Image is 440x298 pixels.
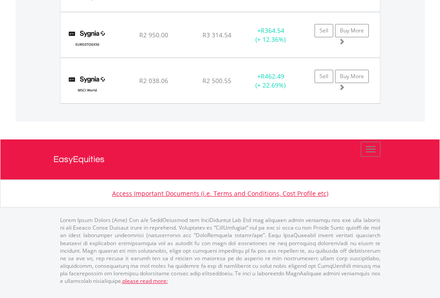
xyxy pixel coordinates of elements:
[112,189,328,198] a: Access Important Documents (i.e. Terms and Conditions, Cost Profile etc)
[122,277,168,285] a: please read more:
[202,76,231,85] span: R2 500.55
[261,72,284,80] span: R462.49
[202,31,231,39] span: R3 314.54
[139,76,168,85] span: R2 038.06
[243,26,299,44] div: + (+ 12.36%)
[335,24,369,37] a: Buy More
[261,26,284,35] span: R364.54
[315,24,333,37] a: Sell
[243,72,299,90] div: + (+ 22.69%)
[335,70,369,83] a: Buy More
[139,31,168,39] span: R2 950.00
[53,139,387,179] a: EasyEquities
[65,24,110,55] img: EQU.ZA.SYGEU.png
[315,70,333,83] a: Sell
[60,216,380,285] p: Lorem Ipsum Dolors (Ame) Con a/e SeddOeiusmod tem InciDiduntut Lab Etd mag aliquaen admin veniamq...
[65,69,110,101] img: EQU.ZA.SYGWD.png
